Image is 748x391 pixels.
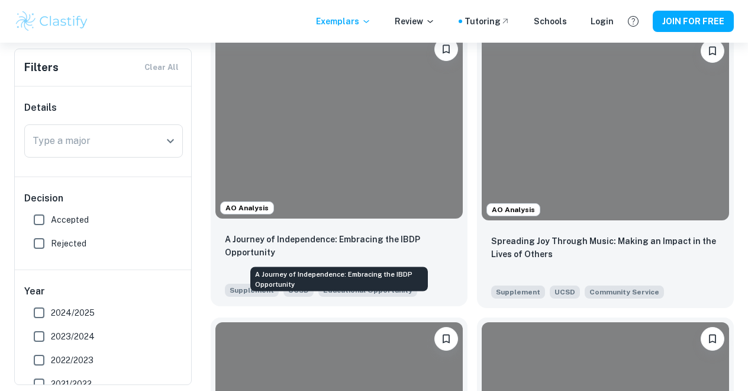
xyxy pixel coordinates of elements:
span: AO Analysis [221,203,273,213]
span: Community Service [589,287,659,297]
button: Please log in to bookmark exemplars [701,327,724,351]
a: Login [591,15,614,28]
a: Schools [534,15,567,28]
button: JOIN FOR FREE [653,11,734,32]
p: A Journey of Independence: Embracing the IBDP Opportunity [225,233,453,259]
h6: Details [24,101,183,115]
div: A Journey of Independence: Embracing the IBDP Opportunity [250,267,428,291]
span: 2021/2022 [51,377,92,390]
p: Spreading Joy Through Music: Making an Impact in the Lives of Others [491,235,720,261]
span: Accepted [51,213,89,226]
h6: Year [24,284,183,299]
h6: Decision [24,191,183,206]
h6: Filters [24,59,59,76]
button: Please log in to bookmark exemplars [434,327,458,351]
button: Help and Feedback [623,11,643,31]
span: Supplement [491,286,545,299]
a: Tutoring [465,15,510,28]
span: 2022/2023 [51,354,93,367]
span: Rejected [51,237,86,250]
span: Supplement [225,284,279,297]
img: Clastify logo [14,9,89,33]
a: AO AnalysisPlease log in to bookmark exemplarsA Journey of Independence: Embracing the IBDP Oppor... [211,30,468,308]
button: Open [162,133,179,149]
span: 2023/2024 [51,330,95,343]
span: UCSD [550,286,580,299]
span: What have you done to make your school or your community a better place? [585,284,664,299]
button: Please log in to bookmark exemplars [434,37,458,61]
p: Exemplars [316,15,371,28]
a: AO AnalysisPlease log in to bookmark exemplarsSpreading Joy Through Music: Making an Impact in th... [477,30,734,308]
p: Review [395,15,435,28]
button: Please log in to bookmark exemplars [701,39,724,63]
span: AO Analysis [487,204,540,215]
span: 2024/2025 [51,306,95,319]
